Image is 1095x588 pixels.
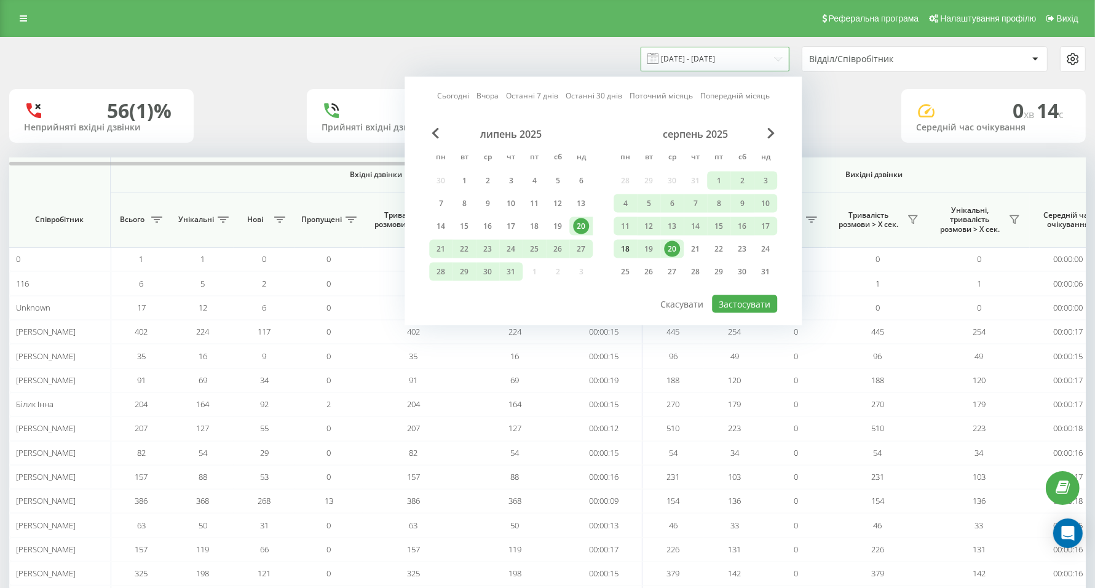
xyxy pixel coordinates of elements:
[639,149,658,167] abbr: вівторок
[711,218,727,234] div: 15
[137,447,146,458] span: 82
[664,196,680,212] div: 6
[511,351,520,362] span: 16
[637,263,660,281] div: вт 26 серп 2025 р.
[616,149,634,167] abbr: понеділок
[730,447,739,458] span: 34
[664,241,680,257] div: 20
[16,253,20,264] span: 0
[550,196,566,212] div: 12
[499,194,523,213] div: чт 10 лип 2025 р.
[258,326,271,337] span: 117
[456,196,472,212] div: 8
[140,253,144,264] span: 1
[729,399,741,410] span: 179
[327,375,331,386] span: 0
[569,217,593,236] div: нд 20 лип 2025 р.
[637,217,660,236] div: вт 12 серп 2025 р.
[871,399,884,410] span: 270
[453,240,476,258] div: вт 22 лип 2025 р.
[409,447,418,458] span: 82
[730,263,754,281] div: сб 30 серп 2025 р.
[711,196,727,212] div: 8
[429,128,593,140] div: липень 2025
[876,302,880,313] span: 0
[16,302,50,313] span: Unknown
[322,122,476,133] div: Прийняті вхідні дзвінки
[654,295,710,313] button: Скасувати
[977,278,981,289] span: 1
[566,416,642,440] td: 00:00:12
[437,90,469,101] a: Сьогодні
[729,326,741,337] span: 254
[637,194,660,213] div: вт 5 серп 2025 р.
[429,240,453,258] div: пн 21 лип 2025 р.
[684,263,707,281] div: чт 28 серп 2025 р.
[16,495,76,506] span: [PERSON_NAME]
[977,302,981,313] span: 0
[686,149,705,167] abbr: четвер
[260,471,269,482] span: 53
[480,173,496,189] div: 2
[729,423,741,434] span: 223
[707,172,730,190] div: пт 1 серп 2025 р.
[550,241,566,257] div: 26
[453,263,476,281] div: вт 29 лип 2025 р.
[508,399,521,410] span: 164
[499,217,523,236] div: чт 17 лип 2025 р.
[1057,14,1078,23] span: Вихід
[523,240,546,258] div: пт 25 лип 2025 р.
[1053,518,1083,548] div: Open Intercom Messenger
[456,241,472,257] div: 22
[197,399,210,410] span: 164
[669,447,678,458] span: 54
[263,302,267,313] span: 6
[327,399,331,410] span: 2
[566,344,642,368] td: 00:00:15
[499,240,523,258] div: чт 24 лип 2025 р.
[573,196,589,212] div: 13
[197,326,210,337] span: 224
[671,170,1078,180] span: Вихідні дзвінки
[16,447,76,458] span: [PERSON_NAME]
[503,241,519,257] div: 24
[499,263,523,281] div: чт 31 лип 2025 р.
[140,278,144,289] span: 6
[754,263,777,281] div: нд 31 серп 2025 р.
[433,218,449,234] div: 14
[550,218,566,234] div: 19
[199,375,207,386] span: 69
[973,326,986,337] span: 254
[573,218,589,234] div: 20
[407,423,420,434] span: 207
[369,210,440,229] span: Тривалість розмови > Х сек.
[526,218,542,234] div: 18
[503,264,519,280] div: 31
[508,326,521,337] span: 224
[263,351,267,362] span: 9
[871,326,884,337] span: 445
[1024,108,1037,121] span: хв
[940,14,1036,23] span: Налаштування профілю
[546,172,569,190] div: сб 5 лип 2025 р.
[794,447,799,458] span: 0
[511,471,520,482] span: 88
[546,217,569,236] div: сб 19 лип 2025 р.
[199,351,207,362] span: 16
[977,253,981,264] span: 0
[730,172,754,190] div: сб 2 серп 2025 р.
[684,194,707,213] div: чт 7 серп 2025 р.
[754,240,777,258] div: нд 24 серп 2025 р.
[566,441,642,465] td: 00:00:15
[794,375,799,386] span: 0
[16,351,76,362] span: [PERSON_NAME]
[24,122,179,133] div: Неприйняті вхідні дзвінки
[730,194,754,213] div: сб 9 серп 2025 р.
[794,399,799,410] span: 0
[327,278,331,289] span: 0
[641,218,657,234] div: 12
[711,241,727,257] div: 22
[973,399,986,410] span: 179
[566,368,642,392] td: 00:00:19
[263,253,267,264] span: 0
